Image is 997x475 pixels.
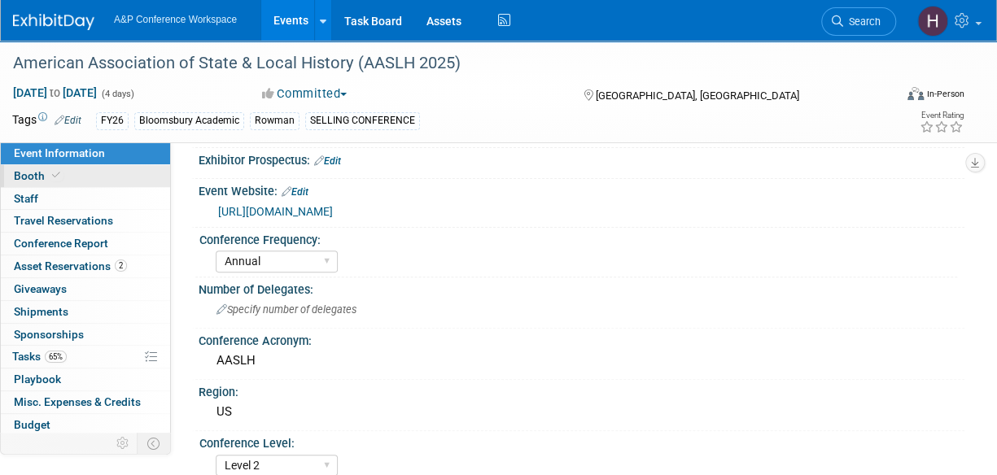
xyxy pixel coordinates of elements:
[1,165,170,187] a: Booth
[282,186,308,198] a: Edit
[14,169,63,182] span: Booth
[1,278,170,300] a: Giveaways
[13,14,94,30] img: ExhibitDay
[55,115,81,126] a: Edit
[7,49,883,78] div: American Association of State & Local History (AASLH 2025)
[199,380,964,400] div: Region:
[907,87,924,100] img: Format-Inperson.png
[1,210,170,232] a: Travel Reservations
[1,368,170,390] a: Playbook
[1,324,170,346] a: Sponsorships
[14,259,127,272] span: Asset Reservations
[199,277,964,298] div: Number of Delegates:
[199,179,964,200] div: Event Website:
[14,418,50,431] span: Budget
[1,414,170,436] a: Budget
[199,431,957,451] div: Conference Level:
[45,351,67,363] span: 65%
[1,233,170,255] a: Conference Report
[14,146,105,159] span: Event Information
[1,391,170,413] a: Misc. Expenses & Credits
[917,6,948,37] img: Hannah Siegel
[1,301,170,323] a: Shipments
[47,86,63,99] span: to
[199,228,957,248] div: Conference Frequency:
[14,214,113,227] span: Travel Reservations
[216,303,356,316] span: Specify number of delegates
[305,112,420,129] div: SELLING CONFERENCE
[920,111,964,120] div: Event Rating
[218,205,333,218] a: [URL][DOMAIN_NAME]
[52,171,60,180] i: Booth reservation complete
[14,395,141,408] span: Misc. Expenses & Credits
[1,142,170,164] a: Event Information
[314,155,341,167] a: Edit
[199,329,964,349] div: Conference Acronym:
[14,237,108,250] span: Conference Report
[211,348,952,373] div: AASLH
[100,89,134,99] span: (4 days)
[250,112,300,129] div: Rowman
[14,373,61,386] span: Playbook
[211,399,952,425] div: US
[12,111,81,130] td: Tags
[826,85,964,109] div: Event Format
[199,148,964,169] div: Exhibitor Prospectus:
[821,7,896,36] a: Search
[1,346,170,368] a: Tasks65%
[134,112,244,129] div: Bloomsbury Academic
[1,188,170,210] a: Staff
[1,255,170,277] a: Asset Reservations2
[114,14,237,25] span: A&P Conference Workspace
[843,15,881,28] span: Search
[12,350,67,363] span: Tasks
[926,88,964,100] div: In-Person
[109,433,138,454] td: Personalize Event Tab Strip
[138,433,171,454] td: Toggle Event Tabs
[12,85,98,100] span: [DATE] [DATE]
[14,328,84,341] span: Sponsorships
[256,85,353,102] button: Committed
[115,259,127,272] span: 2
[596,89,799,102] span: [GEOGRAPHIC_DATA], [GEOGRAPHIC_DATA]
[14,282,67,295] span: Giveaways
[14,192,38,205] span: Staff
[96,112,129,129] div: FY26
[14,305,68,318] span: Shipments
